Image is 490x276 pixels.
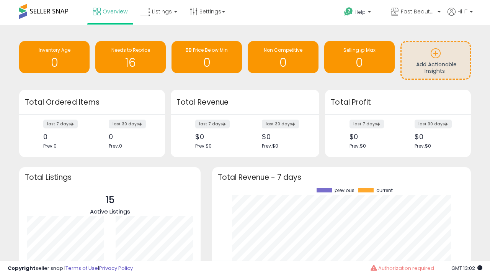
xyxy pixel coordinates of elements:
[195,143,212,149] span: Prev: $0
[39,47,70,53] span: Inventory Age
[448,8,473,25] a: Hi IT
[415,133,457,141] div: $0
[90,207,130,215] span: Active Listings
[331,97,465,108] h3: Total Profit
[109,143,122,149] span: Prev: 0
[350,143,366,149] span: Prev: $0
[109,120,146,128] label: last 30 days
[376,188,393,193] span: current
[415,143,431,149] span: Prev: $0
[248,41,318,73] a: Non Competitive 0
[152,8,172,15] span: Listings
[8,265,133,272] div: seller snap | |
[350,133,392,141] div: $0
[415,120,452,128] label: last 30 days
[328,56,391,69] h1: 0
[252,56,314,69] h1: 0
[109,133,152,141] div: 0
[402,42,470,79] a: Add Actionable Insights
[95,41,166,73] a: Needs to Reprice 16
[8,264,36,272] strong: Copyright
[343,47,376,53] span: Selling @ Max
[264,47,302,53] span: Non Competitive
[324,41,395,73] a: Selling @ Max 0
[23,56,86,69] h1: 0
[176,97,314,108] h3: Total Revenue
[90,193,130,207] p: 15
[43,133,86,141] div: 0
[457,8,467,15] span: Hi IT
[344,7,353,16] i: Get Help
[186,47,228,53] span: BB Price Below Min
[25,174,195,180] h3: Total Listings
[401,8,435,15] span: Fast Beauty ([GEOGRAPHIC_DATA])
[43,120,78,128] label: last 7 days
[171,41,242,73] a: BB Price Below Min 0
[262,120,299,128] label: last 30 days
[350,120,384,128] label: last 7 days
[195,133,239,141] div: $0
[195,120,230,128] label: last 7 days
[175,56,238,69] h1: 0
[65,264,98,272] a: Terms of Use
[99,56,162,69] h1: 16
[43,143,57,149] span: Prev: 0
[103,8,127,15] span: Overview
[338,1,384,25] a: Help
[99,264,133,272] a: Privacy Policy
[355,9,366,15] span: Help
[111,47,150,53] span: Needs to Reprice
[25,97,159,108] h3: Total Ordered Items
[451,264,482,272] span: 2025-08-15 13:02 GMT
[262,133,306,141] div: $0
[218,174,465,180] h3: Total Revenue - 7 days
[335,188,354,193] span: previous
[416,61,457,75] span: Add Actionable Insights
[19,41,90,73] a: Inventory Age 0
[262,143,278,149] span: Prev: $0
